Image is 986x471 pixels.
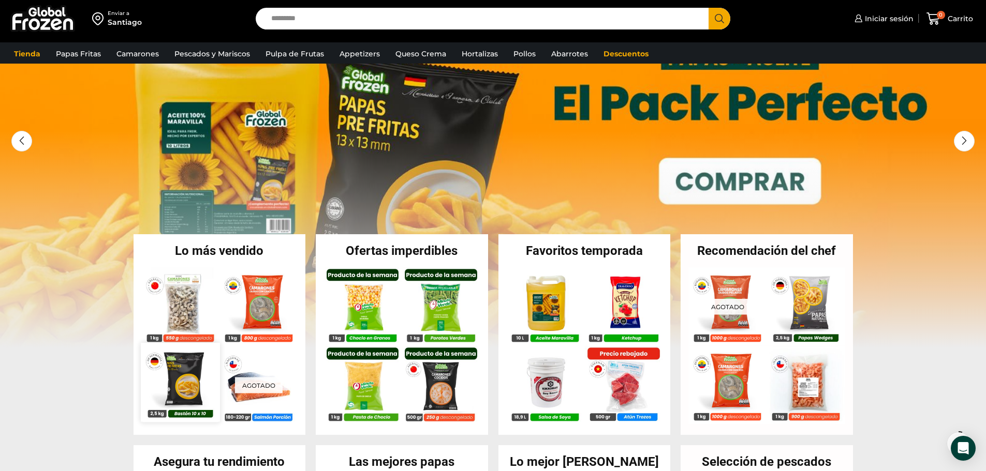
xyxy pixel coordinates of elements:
[681,455,853,468] h2: Selección de pescados
[92,10,108,27] img: address-field-icon.svg
[108,10,142,17] div: Enviar a
[498,245,671,257] h2: Favoritos temporada
[498,455,671,468] h2: Lo mejor [PERSON_NAME]
[316,245,488,257] h2: Ofertas imperdibles
[11,131,32,151] div: Previous slide
[508,44,541,64] a: Pollos
[260,44,329,64] a: Pulpa de Frutas
[134,245,306,257] h2: Lo más vendido
[108,17,142,27] div: Santiago
[951,436,976,461] div: Open Intercom Messenger
[9,44,46,64] a: Tienda
[598,44,654,64] a: Descuentos
[862,13,914,24] span: Iniciar sesión
[334,44,385,64] a: Appetizers
[709,8,730,29] button: Search button
[937,11,945,19] span: 0
[546,44,593,64] a: Abarrotes
[945,13,973,24] span: Carrito
[954,131,975,151] div: Next slide
[51,44,106,64] a: Papas Fritas
[924,7,976,31] a: 0 Carrito
[234,377,282,393] p: Agotado
[704,298,752,314] p: Agotado
[134,455,306,468] h2: Asegura tu rendimiento
[111,44,164,64] a: Camarones
[681,245,853,257] h2: Recomendación del chef
[390,44,451,64] a: Queso Crema
[316,455,488,468] h2: Las mejores papas
[852,8,914,29] a: Iniciar sesión
[169,44,255,64] a: Pescados y Mariscos
[457,44,503,64] a: Hortalizas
